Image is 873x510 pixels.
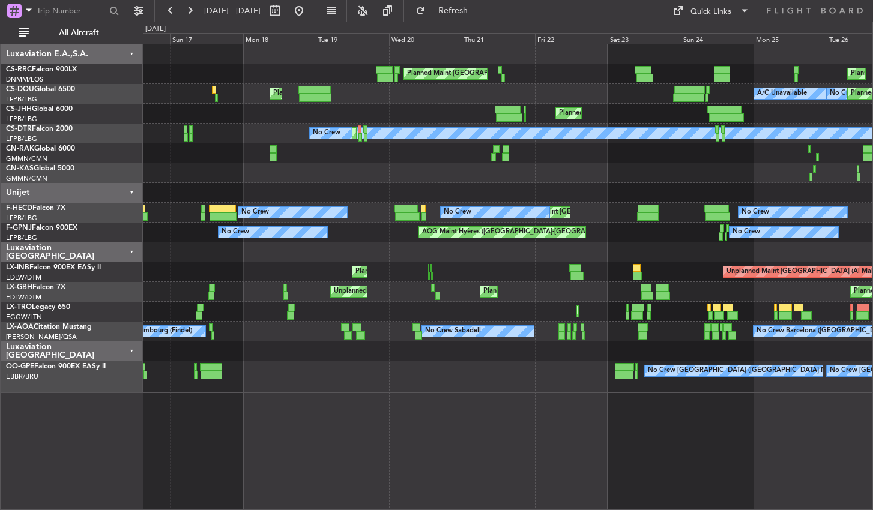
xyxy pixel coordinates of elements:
span: Refresh [428,7,479,15]
span: CS-DOU [6,86,34,93]
div: Planned Maint Geneva (Cointrin) [355,263,455,281]
div: Thu 21 [462,33,535,44]
a: GMMN/CMN [6,174,47,183]
a: GMMN/CMN [6,154,47,163]
a: DNMM/LOS [6,75,43,84]
div: No Crew [222,223,249,241]
div: Tue 19 [316,33,389,44]
span: OO-GPE [6,363,34,370]
div: Unplanned Maint [GEOGRAPHIC_DATA] ([GEOGRAPHIC_DATA]) [334,283,531,301]
div: Planned Maint Nice ([GEOGRAPHIC_DATA]) [483,283,617,301]
a: [PERSON_NAME]/QSA [6,332,77,341]
a: LFPB/LBG [6,95,37,104]
div: Sun 17 [170,33,243,44]
span: CS-JHH [6,106,32,113]
a: LFPB/LBG [6,134,37,143]
a: LX-GBHFalcon 7X [6,284,65,291]
div: No Crew [742,203,769,221]
div: No Crew [733,223,760,241]
span: CN-KAS [6,165,34,172]
div: No Crew Sabadell [425,322,481,340]
div: No Crew [313,124,340,142]
span: [DATE] - [DATE] [204,5,261,16]
a: LX-INBFalcon 900EX EASy II [6,264,101,271]
a: OO-GPEFalcon 900EX EASy II [6,363,106,370]
div: Wed 20 [389,33,462,44]
span: LX-INB [6,264,29,271]
div: No Crew Luxembourg (Findel) [100,322,192,340]
div: No Crew [GEOGRAPHIC_DATA] ([GEOGRAPHIC_DATA] National) [648,362,849,380]
a: CS-DOUGlobal 6500 [6,86,75,93]
button: Refresh [410,1,482,20]
a: EDLW/DTM [6,293,41,302]
input: Trip Number [37,2,106,20]
span: LX-TRO [6,304,32,311]
div: Sun 24 [681,33,754,44]
div: Mon 25 [754,33,827,44]
div: Mon 18 [243,33,316,44]
a: LX-AOACitation Mustang [6,323,92,331]
a: F-GPNJFalcon 900EX [6,224,77,232]
div: AOG Maint Hyères ([GEOGRAPHIC_DATA]-[GEOGRAPHIC_DATA]) [422,223,625,241]
a: CN-RAKGlobal 6000 [6,145,75,152]
div: No Crew [444,203,471,221]
span: CN-RAK [6,145,34,152]
div: Planned Maint [GEOGRAPHIC_DATA] ([GEOGRAPHIC_DATA]) [407,65,596,83]
a: LFPB/LBG [6,214,37,223]
a: LFPB/LBG [6,233,37,242]
span: CS-DTR [6,125,32,133]
a: EBBR/BRU [6,372,38,381]
div: [DATE] [145,24,166,34]
a: CS-RRCFalcon 900LX [6,66,77,73]
span: CS-RRC [6,66,32,73]
button: Quick Links [666,1,755,20]
a: CN-KASGlobal 5000 [6,165,74,172]
div: No Crew [241,203,269,221]
div: Planned Maint [GEOGRAPHIC_DATA] ([GEOGRAPHIC_DATA]) [559,104,748,122]
div: Planned Maint [GEOGRAPHIC_DATA] ([GEOGRAPHIC_DATA]) [273,85,462,103]
a: CS-JHHGlobal 6000 [6,106,73,113]
div: No Crew [830,85,857,103]
a: F-HECDFalcon 7X [6,205,65,212]
a: LFPB/LBG [6,115,37,124]
a: EGGW/LTN [6,313,42,322]
span: All Aircraft [31,29,127,37]
a: EDLW/DTM [6,273,41,282]
div: Planned Maint Sofia [355,124,417,142]
div: Fri 22 [535,33,608,44]
span: F-HECD [6,205,32,212]
button: All Aircraft [13,23,130,43]
span: F-GPNJ [6,224,32,232]
span: LX-AOA [6,323,34,331]
a: CS-DTRFalcon 2000 [6,125,73,133]
span: LX-GBH [6,284,32,291]
div: Quick Links [690,6,731,18]
a: LX-TROLegacy 650 [6,304,70,311]
div: Sat 23 [608,33,681,44]
div: A/C Unavailable [757,85,807,103]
